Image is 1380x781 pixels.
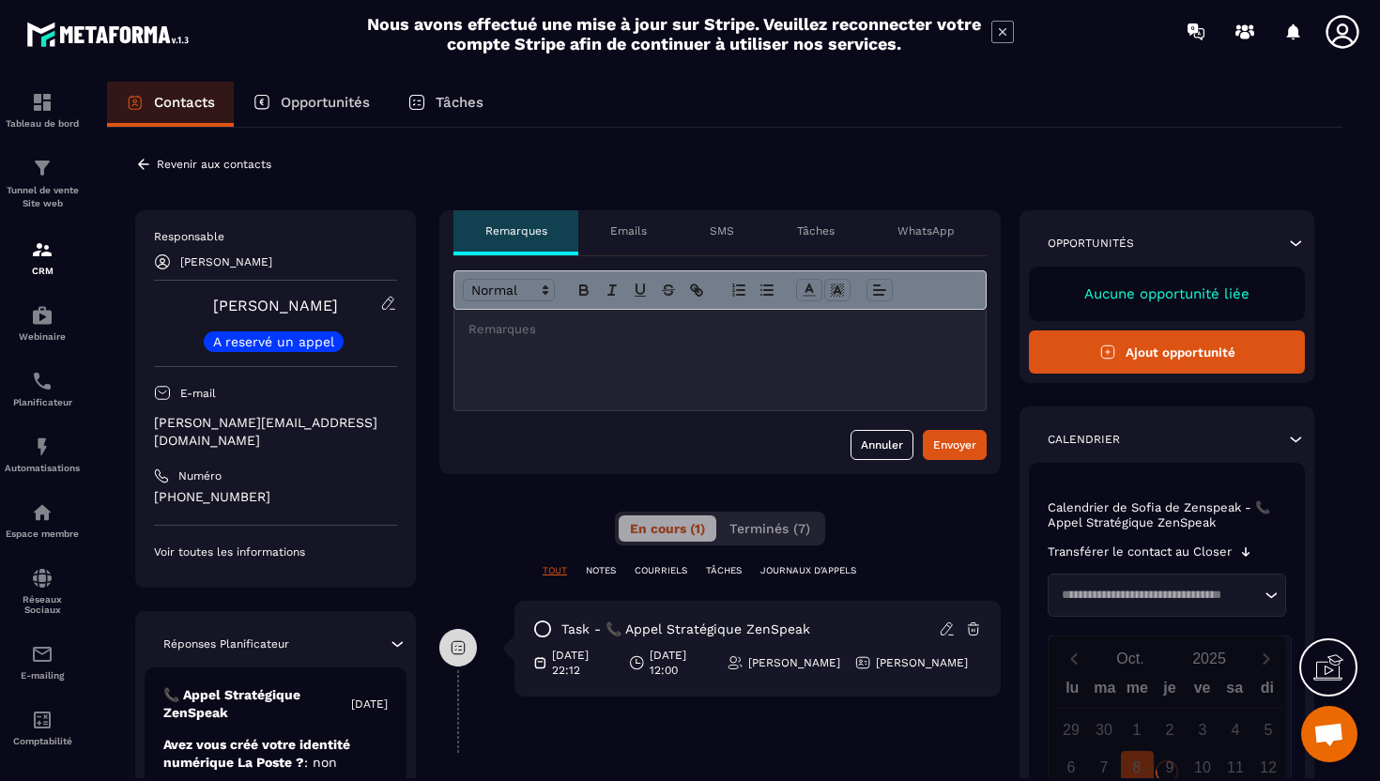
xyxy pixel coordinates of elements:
[1055,586,1260,605] input: Search for option
[710,223,734,238] p: SMS
[5,331,80,342] p: Webinaire
[304,755,337,770] span: : non
[635,564,687,577] p: COURRIELS
[436,94,483,111] p: Tâches
[5,143,80,224] a: formationformationTunnel de vente Site web
[543,564,567,577] p: TOUT
[650,648,713,678] p: [DATE] 12:00
[760,564,856,577] p: JOURNAUX D'APPELS
[154,94,215,111] p: Contacts
[5,266,80,276] p: CRM
[706,564,742,577] p: TÂCHES
[923,430,987,460] button: Envoyer
[1029,330,1305,374] button: Ajout opportunité
[586,564,616,577] p: NOTES
[31,643,54,666] img: email
[5,397,80,407] p: Planificateur
[5,224,80,290] a: formationformationCRM
[5,463,80,473] p: Automatisations
[107,82,234,127] a: Contacts
[5,421,80,487] a: automationsautomationsAutomatisations
[1048,432,1120,447] p: Calendrier
[180,255,272,268] p: [PERSON_NAME]
[5,184,80,210] p: Tunnel de vente Site web
[1301,706,1357,762] div: Ouvrir le chat
[5,695,80,760] a: accountantaccountantComptabilité
[5,290,80,356] a: automationsautomationsWebinaire
[1048,500,1286,530] p: Calendrier de Sofia de Zenspeak - 📞 Appel Stratégique ZenSpeak
[5,670,80,681] p: E-mailing
[31,567,54,590] img: social-network
[154,488,397,506] p: [PHONE_NUMBER]
[933,436,976,454] div: Envoyer
[31,501,54,524] img: automations
[610,223,647,238] p: Emails
[748,655,840,670] p: [PERSON_NAME]
[5,118,80,129] p: Tableau de bord
[1048,574,1286,617] div: Search for option
[1048,544,1232,559] p: Transférer le contact au Closer
[281,94,370,111] p: Opportunités
[1048,285,1286,302] p: Aucune opportunité liée
[31,304,54,327] img: automations
[5,487,80,553] a: automationsautomationsEspace membre
[1048,236,1134,251] p: Opportunités
[154,414,397,450] p: [PERSON_NAME][EMAIL_ADDRESS][DOMAIN_NAME]
[213,297,338,314] a: [PERSON_NAME]
[178,468,222,483] p: Numéro
[5,356,80,421] a: schedulerschedulerPlanificateur
[180,386,216,401] p: E-mail
[31,91,54,114] img: formation
[5,594,80,615] p: Réseaux Sociaux
[851,430,913,460] button: Annuler
[31,436,54,458] img: automations
[619,515,716,542] button: En cours (1)
[234,82,389,127] a: Opportunités
[552,648,615,678] p: [DATE] 22:12
[31,238,54,261] img: formation
[163,686,351,722] p: 📞 Appel Stratégique ZenSpeak
[630,521,705,536] span: En cours (1)
[366,14,982,54] h2: Nous avons effectué une mise à jour sur Stripe. Veuillez reconnecter votre compte Stripe afin de ...
[213,335,334,348] p: A reservé un appel
[157,158,271,171] p: Revenir aux contacts
[5,528,80,539] p: Espace membre
[876,655,968,670] p: [PERSON_NAME]
[485,223,547,238] p: Remarques
[351,697,388,712] p: [DATE]
[5,736,80,746] p: Comptabilité
[797,223,835,238] p: Tâches
[5,553,80,629] a: social-networksocial-networkRéseaux Sociaux
[5,77,80,143] a: formationformationTableau de bord
[154,544,397,559] p: Voir toutes les informations
[729,521,810,536] span: Terminés (7)
[31,370,54,392] img: scheduler
[163,636,289,651] p: Réponses Planificateur
[31,157,54,179] img: formation
[31,709,54,731] img: accountant
[561,620,810,638] p: task - 📞 Appel Stratégique ZenSpeak
[718,515,821,542] button: Terminés (7)
[163,736,388,772] p: Avez vous créé votre identité numérique La Poste ?
[154,229,397,244] p: Responsable
[26,17,195,52] img: logo
[389,82,502,127] a: Tâches
[897,223,955,238] p: WhatsApp
[5,629,80,695] a: emailemailE-mailing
